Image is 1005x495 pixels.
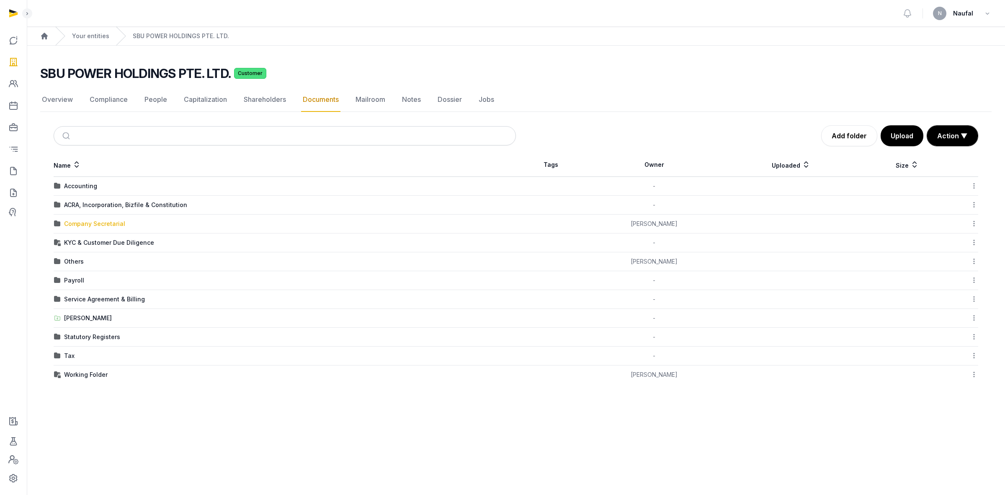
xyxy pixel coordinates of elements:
button: N [933,7,946,20]
td: - [586,196,722,215]
div: ACRA, Incorporation, Bizfile & Constitution [64,201,187,209]
a: Mailroom [354,88,387,112]
a: Compliance [88,88,129,112]
img: folder.svg [54,296,61,303]
a: Shareholders [242,88,288,112]
h2: SBU POWER HOLDINGS PTE. LTD. [40,66,231,81]
th: Owner [586,153,722,177]
a: Capitalization [182,88,229,112]
nav: Breadcrumb [27,27,1005,46]
img: folder.svg [54,258,61,265]
span: Customer [234,68,266,79]
th: Name [54,153,516,177]
a: Your entities [72,32,109,40]
td: [PERSON_NAME] [586,365,722,384]
span: N [938,11,942,16]
th: Tags [516,153,586,177]
div: Company Secretarial [64,220,125,228]
td: - [586,177,722,196]
button: Submit [57,127,77,145]
td: - [586,271,722,290]
a: Notes [400,88,423,112]
button: Action ▼ [927,126,978,146]
td: [PERSON_NAME] [586,252,722,271]
img: folder.svg [54,334,61,340]
nav: Tabs [40,88,992,112]
th: Uploaded [722,153,860,177]
a: Documents [301,88,340,112]
img: folder-locked-icon.svg [54,371,61,378]
div: Statutory Registers [64,333,120,341]
div: Service Agreement & Billing [64,295,145,303]
a: People [143,88,169,112]
th: Size [860,153,954,177]
img: folder-upload.svg [54,315,61,321]
td: - [586,233,722,252]
div: [PERSON_NAME] [64,314,112,322]
img: folder.svg [54,183,61,189]
td: - [586,328,722,347]
div: KYC & Customer Due Diligence [64,238,154,247]
img: folder.svg [54,220,61,227]
div: Payroll [64,276,84,285]
img: folder.svg [54,202,61,208]
span: Naufal [953,8,973,18]
a: Overview [40,88,75,112]
div: Accounting [64,182,97,190]
div: Tax [64,352,75,360]
div: Others [64,257,84,266]
td: - [586,309,722,328]
img: folder-locked-icon.svg [54,239,61,246]
a: Jobs [477,88,496,112]
a: SBU POWER HOLDINGS PTE. LTD. [133,32,229,40]
div: Working Folder [64,371,108,379]
img: folder.svg [54,277,61,284]
a: Add folder [821,125,877,146]
a: Dossier [436,88,464,112]
img: folder.svg [54,352,61,359]
td: [PERSON_NAME] [586,215,722,233]
td: - [586,347,722,365]
td: - [586,290,722,309]
button: Upload [881,125,923,146]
